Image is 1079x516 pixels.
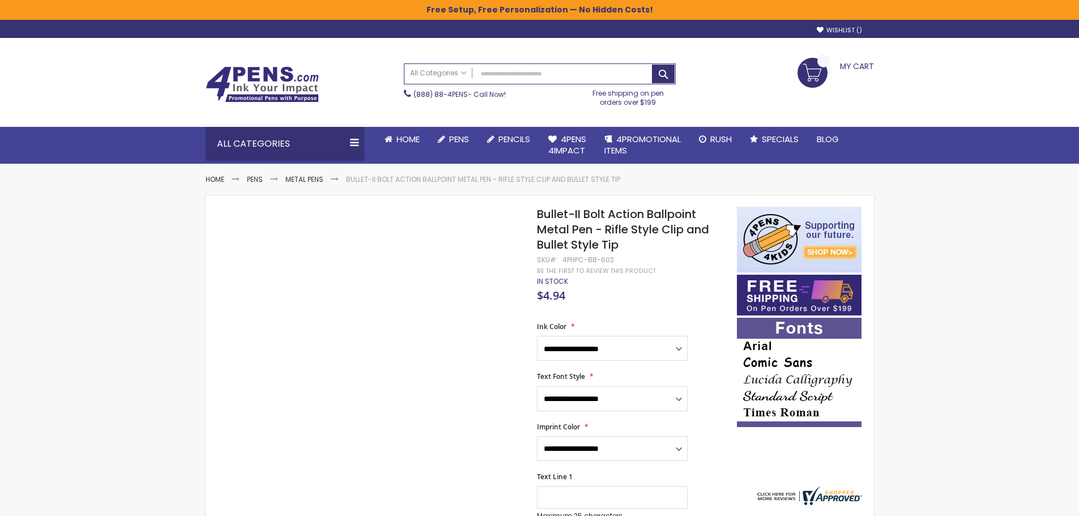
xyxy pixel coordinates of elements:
[413,89,468,99] a: (888) 88-4PENS
[754,486,862,505] img: 4pens.com widget logo
[410,69,467,78] span: All Categories
[710,133,732,145] span: Rush
[206,174,224,184] a: Home
[581,84,676,107] div: Free shipping on pen orders over $199
[537,472,573,481] span: Text Line 1
[741,127,808,152] a: Specials
[562,255,614,265] div: 4PHPC-BB-602
[413,89,506,99] span: - Call Now!
[206,66,319,103] img: 4Pens Custom Pens and Promotional Products
[690,127,741,152] a: Rush
[537,277,568,286] div: Availability
[537,255,558,265] strong: SKU
[537,322,566,331] span: Ink Color
[449,133,469,145] span: Pens
[498,133,530,145] span: Pencils
[737,275,862,315] img: Free shipping on orders over $199
[429,127,478,152] a: Pens
[537,276,568,286] span: In stock
[537,267,656,275] a: Be the first to review this product
[737,207,862,272] img: 4pens 4 kids
[548,133,586,156] span: 4Pens 4impact
[754,498,862,508] a: 4pens.com certificate URL
[478,127,539,152] a: Pencils
[537,422,580,432] span: Imprint Color
[537,206,709,253] span: Bullet-II Bolt Action Ballpoint Metal Pen - Rifle Style Clip and Bullet Style Tip
[404,64,472,83] a: All Categories
[817,26,862,35] a: Wishlist
[762,133,799,145] span: Specials
[539,127,595,164] a: 4Pens4impact
[376,127,429,152] a: Home
[595,127,690,164] a: 4PROMOTIONALITEMS
[537,288,565,303] span: $4.94
[285,174,323,184] a: Metal Pens
[737,318,862,427] img: font-personalization-examples
[537,372,585,381] span: Text Font Style
[817,133,839,145] span: Blog
[604,133,681,156] span: 4PROMOTIONAL ITEMS
[247,174,263,184] a: Pens
[396,133,420,145] span: Home
[206,127,364,161] div: All Categories
[808,127,848,152] a: Blog
[346,175,620,184] li: Bullet-II Bolt Action Ballpoint Metal Pen - Rifle Style Clip and Bullet Style Tip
